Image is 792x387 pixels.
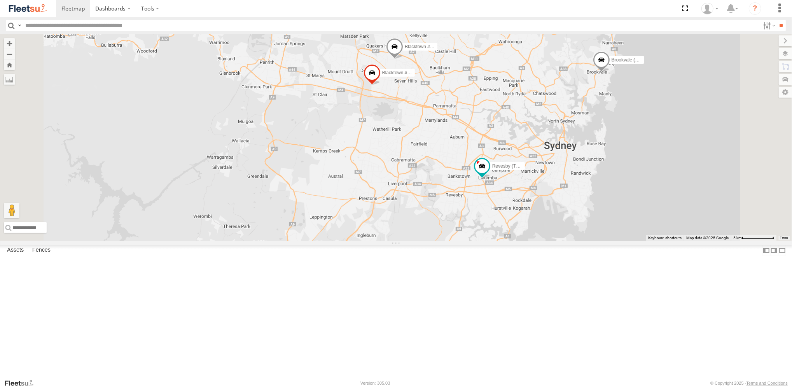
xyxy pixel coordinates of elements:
[4,60,15,70] button: Zoom Home
[492,163,565,169] span: Revesby (T07 - [PERSON_NAME])
[760,20,777,31] label: Search Filter Options
[747,381,788,385] a: Terms and Conditions
[686,236,729,240] span: Map data ©2025 Google
[405,44,488,49] span: Blacktown #1 (T09 - [PERSON_NAME])
[778,245,786,256] label: Hide Summary Table
[3,245,28,256] label: Assets
[779,87,792,98] label: Map Settings
[762,245,770,256] label: Dock Summary Table to the Left
[4,49,15,60] button: Zoom out
[611,57,687,63] span: Brookvale (T10 - [PERSON_NAME])
[4,379,40,387] a: Visit our Website
[8,3,48,14] img: fleetsu-logo-horizontal.svg
[648,235,682,241] button: Keyboard shortcuts
[4,203,19,218] button: Drag Pegman onto the map to open Street View
[28,245,54,256] label: Fences
[699,3,721,14] div: Adrian Singleton
[710,381,788,385] div: © Copyright 2025 -
[780,236,789,240] a: Terms
[4,38,15,49] button: Zoom in
[770,245,778,256] label: Dock Summary Table to the Right
[382,70,465,75] span: Blacktown #2 (T05 - [PERSON_NAME])
[16,20,23,31] label: Search Query
[749,2,761,15] i: ?
[360,381,390,385] div: Version: 305.03
[733,236,742,240] span: 5 km
[4,74,15,85] label: Measure
[731,235,776,241] button: Map Scale: 5 km per 79 pixels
